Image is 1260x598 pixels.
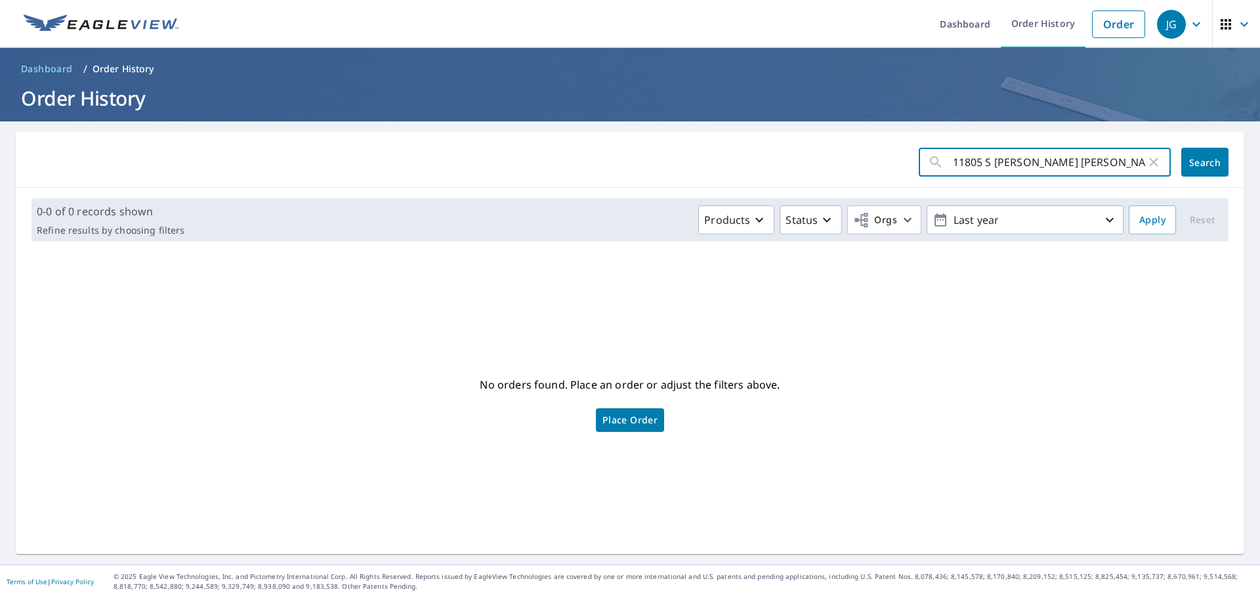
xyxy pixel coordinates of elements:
p: Refine results by choosing filters [37,224,184,236]
p: Products [704,212,750,228]
button: Products [698,205,774,234]
button: Search [1181,148,1228,177]
p: No orders found. Place an order or adjust the filters above. [480,374,780,395]
li: / [83,61,87,77]
nav: breadcrumb [16,58,1244,79]
p: Order History [93,62,154,75]
p: © 2025 Eagle View Technologies, Inc. and Pictometry International Corp. All Rights Reserved. Repo... [114,572,1253,591]
a: Order [1092,11,1145,38]
p: 0-0 of 0 records shown [37,203,184,219]
img: EV Logo [24,14,178,34]
a: Terms of Use [7,577,47,586]
p: | [7,578,94,586]
p: Status [786,212,818,228]
a: Privacy Policy [51,577,94,586]
span: Apply [1139,212,1165,228]
span: Search [1192,156,1218,169]
button: Status [780,205,842,234]
button: Orgs [847,205,921,234]
a: Dashboard [16,58,78,79]
span: Place Order [602,417,658,423]
div: JG [1157,10,1186,39]
h1: Order History [16,85,1244,112]
a: Place Order [596,408,664,432]
span: Dashboard [21,62,73,75]
button: Last year [927,205,1123,234]
span: Orgs [853,212,897,228]
p: Last year [948,209,1102,232]
button: Apply [1129,205,1176,234]
input: Address, Report #, Claim ID, etc. [953,144,1146,181]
